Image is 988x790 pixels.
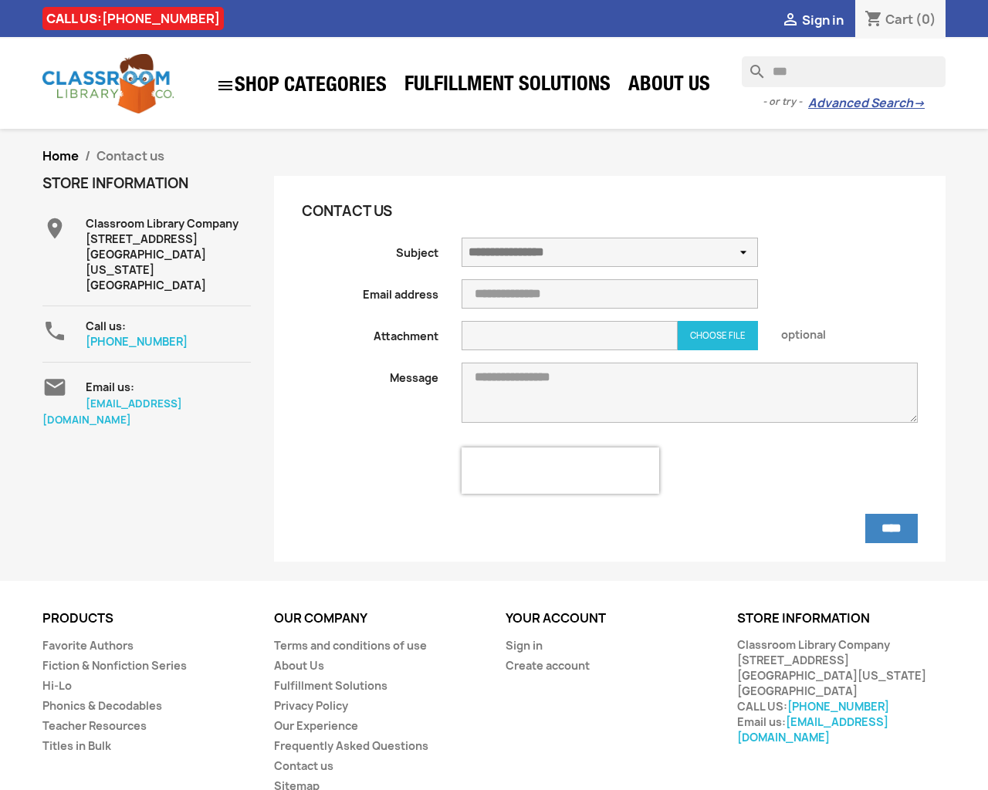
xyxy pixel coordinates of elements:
[274,698,348,713] a: Privacy Policy
[737,612,946,626] p: Store information
[96,147,164,164] span: Contact us
[42,718,147,733] a: Teacher Resources
[42,638,134,653] a: Favorite Authors
[290,321,450,344] label: Attachment
[506,658,590,673] a: Create account
[208,69,394,103] a: SHOP CATEGORIES
[274,758,333,773] a: Contact us
[770,321,929,343] span: optional
[274,638,427,653] a: Terms and conditions of use
[42,176,251,191] h4: Store information
[274,718,358,733] a: Our Experience
[802,12,844,29] span: Sign in
[808,96,925,111] a: Advanced Search→
[42,7,224,30] div: CALL US:
[274,658,324,673] a: About Us
[885,11,913,28] span: Cart
[42,319,67,343] i: 
[274,612,482,626] p: Our company
[737,714,888,744] a: [EMAIL_ADDRESS][DOMAIN_NAME]
[506,609,606,626] a: Your account
[42,397,182,427] a: [EMAIL_ADDRESS][DOMAIN_NAME]
[42,738,111,753] a: Titles in Bulk
[915,11,936,28] span: (0)
[86,216,251,293] div: Classroom Library Company [STREET_ADDRESS] [GEOGRAPHIC_DATA][US_STATE] [GEOGRAPHIC_DATA]
[86,319,251,349] div: Call us:
[621,71,718,102] a: About Us
[42,216,67,241] i: 
[781,12,800,30] i: 
[102,10,220,27] a: [PHONE_NUMBER]
[864,11,883,29] i: shopping_cart
[742,56,946,87] input: Search
[290,238,450,261] label: Subject
[42,147,79,164] a: Home
[763,94,808,110] span: - or try -
[86,375,251,395] div: Email us:
[506,638,543,653] a: Sign in
[742,56,760,75] i: search
[462,447,659,494] iframe: reCAPTCHA
[42,54,174,113] img: Classroom Library Company
[42,375,67,400] i: 
[737,637,946,745] div: Classroom Library Company [STREET_ADDRESS] [GEOGRAPHIC_DATA][US_STATE] [GEOGRAPHIC_DATA] CALL US:...
[290,279,450,302] label: Email address
[913,96,925,111] span: →
[86,334,188,349] a: [PHONE_NUMBER]
[274,678,387,693] a: Fulfillment Solutions
[290,363,450,386] label: Message
[302,204,758,219] h3: Contact us
[42,658,187,673] a: Fiction & Nonfiction Series
[42,612,251,626] p: Products
[216,76,235,95] i: 
[787,699,889,714] a: [PHONE_NUMBER]
[690,330,746,341] span: Choose file
[781,12,844,29] a:  Sign in
[397,71,618,102] a: Fulfillment Solutions
[274,738,428,753] a: Frequently Asked Questions
[42,678,72,693] a: Hi-Lo
[42,698,162,713] a: Phonics & Decodables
